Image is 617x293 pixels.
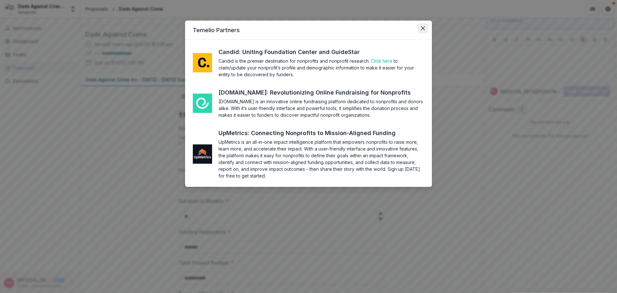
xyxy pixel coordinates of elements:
[219,58,424,78] section: Candid is the premier destination for nonprofits and nonprofit research. to claim/update your non...
[219,88,423,97] a: [DOMAIN_NAME]: Revolutionizing Online Fundraising for Nonprofits
[219,48,371,56] a: Candid: Uniting Foundation Center and GuideStar
[219,98,424,118] section: [DOMAIN_NAME] is an innovative online fundraising platform dedicated to nonprofits and donors ali...
[193,144,212,164] img: me
[219,139,424,179] section: UpMetrics is an all-in-one impact intelligence platform that empowers nonprofits to raise more, l...
[193,94,212,113] img: me
[219,129,407,137] a: UpMetrics: Connecting Nonprofits to Mission-Aligned Funding
[193,53,212,72] img: me
[418,23,428,33] button: Close
[371,58,392,64] a: Click here
[185,21,432,40] header: Temelio Partners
